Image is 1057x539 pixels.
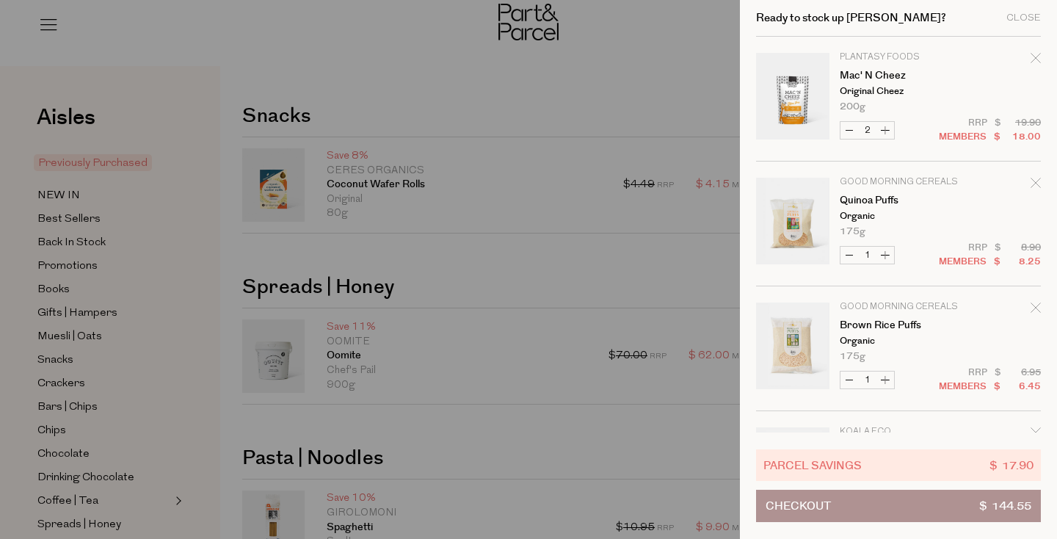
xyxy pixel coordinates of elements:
[1031,425,1041,445] div: Remove Hand Sanitiser
[840,352,865,361] span: 175g
[840,320,954,330] a: Brown Rice Puffs
[840,195,954,206] a: Quinoa Puffs
[840,70,954,81] a: Mac' N Cheez
[840,227,865,236] span: 175g
[840,336,954,346] p: Organic
[858,247,876,264] input: QTY Quinoa Puffs
[979,491,1031,521] span: $ 144.55
[840,102,865,112] span: 200g
[858,122,876,139] input: QTY Mac' N Cheez
[840,53,954,62] p: Plantasy Foods
[766,491,831,521] span: Checkout
[989,457,1034,474] span: $ 17.90
[840,427,954,436] p: Koala Eco
[840,87,954,96] p: Original Cheez
[840,178,954,187] p: Good Morning Cereals
[756,12,946,23] h2: Ready to stock up [PERSON_NAME]?
[1006,13,1041,23] div: Close
[1031,300,1041,320] div: Remove Brown Rice Puffs
[840,303,954,311] p: Good Morning Cereals
[1031,51,1041,70] div: Remove Mac' N Cheez
[1031,176,1041,195] div: Remove Quinoa Puffs
[840,211,954,221] p: Organic
[858,372,876,388] input: QTY Brown Rice Puffs
[756,490,1041,522] button: Checkout$ 144.55
[763,457,862,474] span: Parcel Savings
